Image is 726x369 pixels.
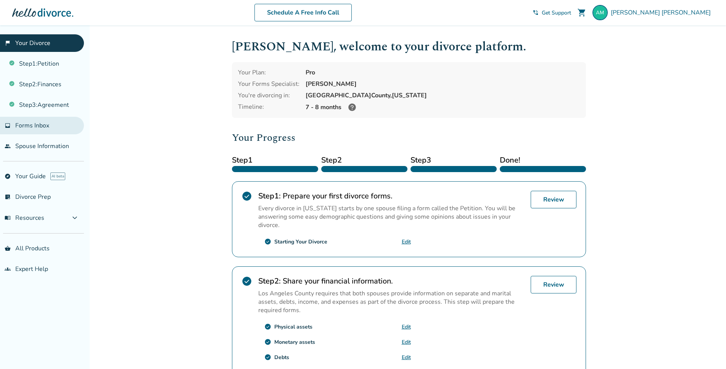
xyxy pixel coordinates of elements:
span: groups [5,266,11,272]
a: Edit [402,354,411,361]
a: phone_in_talkGet Support [533,9,571,16]
span: Get Support [542,9,571,16]
div: Physical assets [274,323,312,330]
h2: Prepare your first divorce forms. [258,191,525,201]
div: Starting Your Divorce [274,238,327,245]
span: Done! [500,155,586,166]
a: Edit [402,323,411,330]
iframe: Chat Widget [688,332,726,369]
span: check_circle [241,276,252,287]
a: Edit [402,338,411,346]
h2: Your Progress [232,130,586,145]
div: Pro [306,68,580,77]
strong: Step 1 : [258,191,281,201]
h1: [PERSON_NAME] , welcome to your divorce platform. [232,37,586,56]
div: Timeline: [238,103,299,112]
a: Review [531,276,576,293]
span: list_alt_check [5,194,11,200]
span: shopping_cart [577,8,586,17]
span: Step 1 [232,155,318,166]
span: Resources [5,214,44,222]
div: [PERSON_NAME] [306,80,580,88]
a: Review [531,191,576,208]
div: Monetary assets [274,338,315,346]
span: inbox [5,122,11,129]
span: phone_in_talk [533,10,539,16]
div: 7 - 8 months [306,103,580,112]
span: check_circle [264,323,271,330]
span: check_circle [264,354,271,361]
span: AI beta [50,172,65,180]
a: Schedule A Free Info Call [254,4,352,21]
strong: Step 2 : [258,276,281,286]
span: flag_2 [5,40,11,46]
span: check_circle [241,191,252,201]
span: [PERSON_NAME] [PERSON_NAME] [611,8,714,17]
div: You're divorcing in: [238,91,299,100]
span: expand_more [70,213,79,222]
span: shopping_basket [5,245,11,251]
span: explore [5,173,11,179]
span: check_circle [264,338,271,345]
span: Step 3 [410,155,497,166]
span: Step 2 [321,155,407,166]
p: Los Angeles County requires that both spouses provide information on separate and marital assets,... [258,289,525,314]
div: [GEOGRAPHIC_DATA] County, [US_STATE] [306,91,580,100]
div: Debts [274,354,289,361]
div: Your Forms Specialist: [238,80,299,88]
span: people [5,143,11,149]
div: Your Plan: [238,68,299,77]
a: Edit [402,238,411,245]
img: angelorm@icloud.com [592,5,608,20]
span: Forms Inbox [15,121,49,130]
span: menu_book [5,215,11,221]
h2: Share your financial information. [258,276,525,286]
span: check_circle [264,238,271,245]
p: Every divorce in [US_STATE] starts by one spouse filing a form called the Petition. You will be a... [258,204,525,229]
